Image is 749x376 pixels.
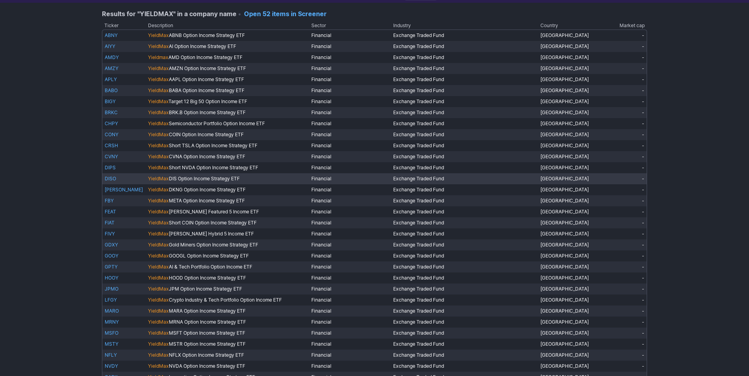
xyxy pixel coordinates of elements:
span: YieldMax [148,220,169,226]
a: JPMO [105,286,118,292]
span: YieldMax [148,87,169,93]
td: Exchange Traded Fund [391,361,538,372]
a: GOOY [105,253,118,259]
td: - [592,63,647,74]
td: Financial [309,107,391,118]
td: Financial [309,63,391,74]
td: - [592,96,647,107]
span: YieldMax [148,341,169,347]
td: Financial [309,206,391,217]
td: Target 12 Big 50 Option Income ETF [146,96,309,107]
td: Financial [309,328,391,339]
td: Exchange Traded Fund [391,74,538,85]
td: AI & Tech Portfolio Option Income ETF [146,261,309,272]
td: [GEOGRAPHIC_DATA] [538,206,593,217]
td: MRNA Option Income Strategy ETF [146,317,309,328]
th: Industry [391,22,538,30]
span: YieldMax [148,32,169,38]
td: - [592,228,647,239]
a: CVNY [105,154,118,159]
th: Market cap [592,22,647,30]
td: NFLX Option Income Strategy ETF [146,350,309,361]
a: GDXY [105,242,118,248]
a: CHPY [105,120,118,126]
td: [GEOGRAPHIC_DATA] [538,283,593,295]
td: - [592,173,647,184]
span: YieldMax [148,187,169,193]
td: META Option Income Strategy ETF [146,195,309,206]
td: [GEOGRAPHIC_DATA] [538,295,593,306]
a: AIYY [105,43,115,49]
span: YieldMax [148,297,169,303]
td: Financial [309,184,391,195]
td: Financial [309,361,391,372]
td: DIS Option Income Strategy ETF [146,173,309,184]
td: Financial [309,195,391,206]
td: Financial [309,118,391,129]
td: [GEOGRAPHIC_DATA] [538,306,593,317]
a: BRKC [105,109,118,115]
td: Financial [309,140,391,151]
td: - [592,206,647,217]
td: Financial [309,317,391,328]
td: Financial [309,350,391,361]
td: [GEOGRAPHIC_DATA] [538,63,593,74]
td: [GEOGRAPHIC_DATA] [538,217,593,228]
span: YieldMax [148,275,169,281]
td: Financial [309,272,391,283]
td: [GEOGRAPHIC_DATA] [538,85,593,96]
td: Exchange Traded Fund [391,52,538,63]
td: Financial [309,30,391,41]
td: - [592,306,647,317]
td: - [592,239,647,250]
td: Financial [309,162,391,173]
a: FIAT [105,220,115,226]
td: [GEOGRAPHIC_DATA] [538,41,593,52]
a: MSFO [105,330,118,336]
td: Exchange Traded Fund [391,261,538,272]
td: Financial [309,239,391,250]
td: [GEOGRAPHIC_DATA] [538,151,593,162]
td: Financial [309,96,391,107]
td: Financial [309,261,391,272]
td: Short TSLA Option Income Strategy ETF [146,140,309,151]
td: Semiconductor Portfolio Option Income ETF [146,118,309,129]
td: - [592,217,647,228]
a: MSTY [105,341,118,347]
a: ABNY [105,32,118,38]
a: AMDY [105,54,119,60]
th: Country [538,22,593,30]
td: Exchange Traded Fund [391,107,538,118]
td: [GEOGRAPHIC_DATA] [538,52,593,63]
a: DISO [105,176,116,182]
span: Yieldmax [148,54,168,60]
a: CONY [105,132,118,137]
td: Financial [309,306,391,317]
span: YieldMax [148,363,169,369]
td: Exchange Traded Fund [391,350,538,361]
td: Financial [309,339,391,350]
td: Financial [309,129,391,140]
span: YieldMax [148,65,169,71]
td: Financial [309,295,391,306]
td: Exchange Traded Fund [391,140,538,151]
a: CRSH [105,143,118,148]
td: Exchange Traded Fund [391,306,538,317]
td: [GEOGRAPHIC_DATA] [538,361,593,372]
span: YieldMax [148,209,169,215]
span: YieldMax [148,198,169,204]
td: Exchange Traded Fund [391,129,538,140]
td: AI Option Income Strategy ETF [146,41,309,52]
td: [GEOGRAPHIC_DATA] [538,339,593,350]
td: MARA Option Income Strategy ETF [146,306,309,317]
th: Ticker [102,22,146,30]
td: Short NVDA Option Income Strategy ETF [146,162,309,173]
td: NVDA Option Income Strategy ETF [146,361,309,372]
td: Exchange Traded Fund [391,85,538,96]
td: HOOD Option Income Strategy ETF [146,272,309,283]
td: - [592,85,647,96]
td: Exchange Traded Fund [391,151,538,162]
span: YieldMax [148,330,169,336]
td: Financial [309,217,391,228]
span: YieldMax [148,286,169,292]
